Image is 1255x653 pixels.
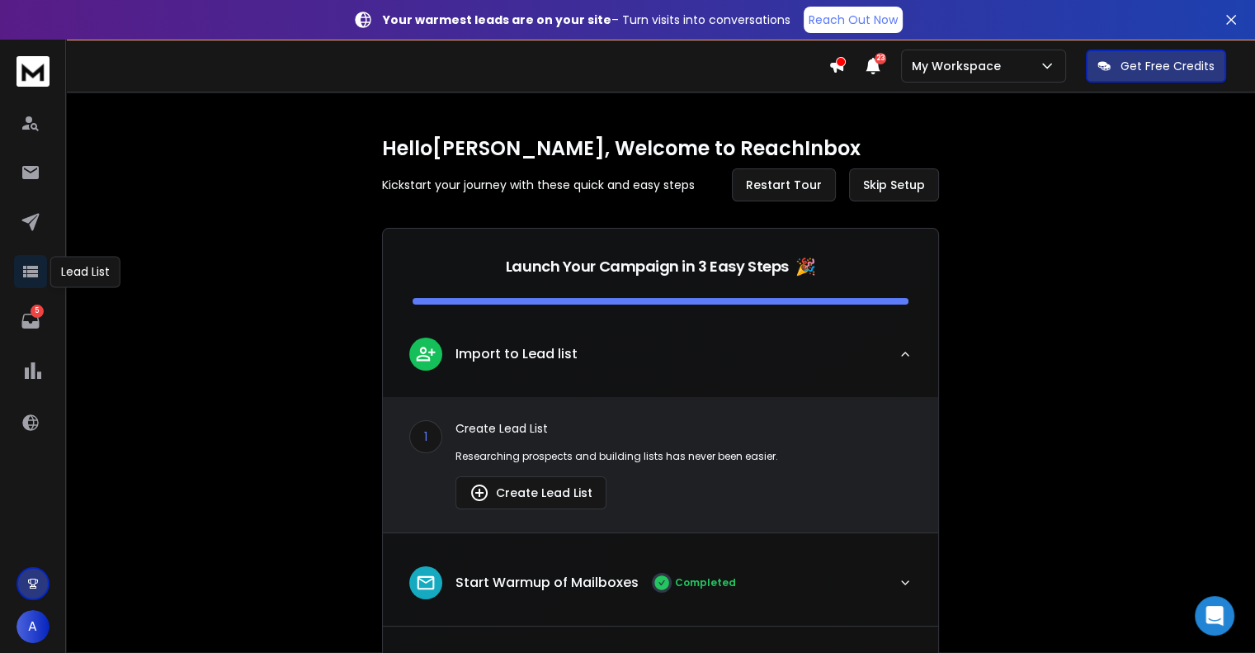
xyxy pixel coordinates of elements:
[455,573,639,593] p: Start Warmup of Mailboxes
[383,324,938,397] button: leadImport to Lead list
[383,12,790,28] p: – Turn visits into conversations
[849,168,939,201] button: Skip Setup
[383,12,611,28] strong: Your warmest leads are on your site
[415,572,436,594] img: lead
[415,343,436,364] img: lead
[382,177,695,193] p: Kickstart your journey with these quick and easy steps
[863,177,925,193] span: Skip Setup
[732,168,836,201] button: Restart Tour
[409,420,442,453] div: 1
[795,255,816,278] span: 🎉
[17,56,50,87] img: logo
[17,610,50,643] button: A
[455,344,578,364] p: Import to Lead list
[382,135,939,162] h1: Hello [PERSON_NAME] , Welcome to ReachInbox
[804,7,903,33] a: Reach Out Now
[469,483,489,503] img: lead
[31,305,44,318] p: 5
[455,476,606,509] button: Create Lead List
[455,420,912,437] p: Create Lead List
[1195,596,1234,636] div: Open Intercom Messenger
[809,12,898,28] p: Reach Out Now
[455,450,912,463] p: Researching prospects and building lists has never been easier.
[1086,50,1226,83] button: Get Free Credits
[875,53,886,64] span: 23
[675,576,736,589] p: Completed
[383,397,938,532] div: leadImport to Lead list
[14,305,47,338] a: 5
[912,58,1007,74] p: My Workspace
[506,255,789,278] p: Launch Your Campaign in 3 Easy Steps
[50,256,120,287] div: Lead List
[1121,58,1215,74] p: Get Free Credits
[383,553,938,626] button: leadStart Warmup of MailboxesCompleted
